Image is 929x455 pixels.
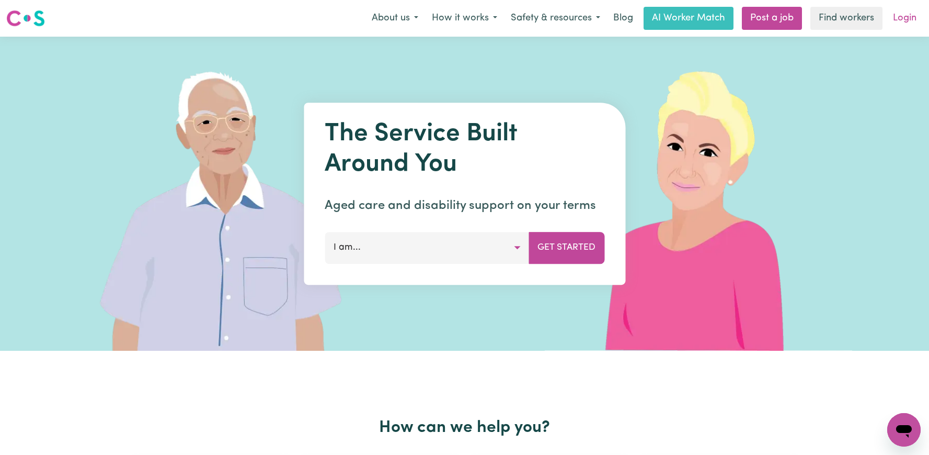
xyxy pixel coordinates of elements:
[887,7,923,30] a: Login
[325,232,529,263] button: I am...
[742,7,802,30] a: Post a job
[644,7,733,30] a: AI Worker Match
[425,7,504,29] button: How it works
[529,232,604,263] button: Get Started
[887,413,921,447] iframe: Button to launch messaging window
[6,9,45,28] img: Careseekers logo
[810,7,882,30] a: Find workers
[607,7,639,30] a: Blog
[365,7,425,29] button: About us
[6,6,45,30] a: Careseekers logo
[504,7,607,29] button: Safety & resources
[126,418,804,438] h2: How can we help you?
[325,119,604,180] h1: The Service Built Around You
[325,196,604,215] p: Aged care and disability support on your terms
